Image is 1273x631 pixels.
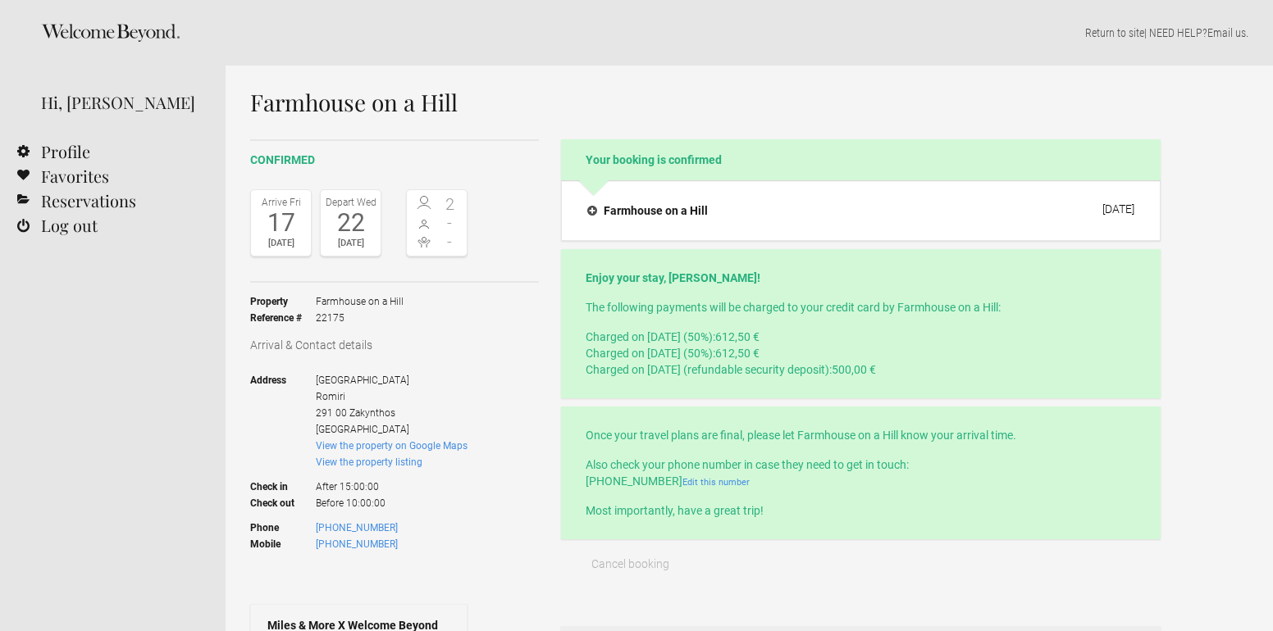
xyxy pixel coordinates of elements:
[715,347,760,360] flynt-currency: 612,50 €
[316,310,404,326] span: 22175
[682,477,750,488] a: Edit this number
[586,427,1136,443] p: Once your travel plans are final, please let Farmhouse on a Hill know your arrival time.
[316,440,468,452] a: View the property on Google Maps
[255,235,307,252] div: [DATE]
[586,456,1136,489] p: Also check your phone number in case they need to get in touch: [PHONE_NUMBER]
[316,456,422,468] a: View the property listing
[561,547,700,580] button: Cancel booking
[437,234,463,250] span: -
[250,372,316,438] strong: Address
[586,329,1136,378] p: Charged on [DATE] (50%): Charged on [DATE] (50%): Charged on [DATE] (refundable security deposit):
[586,299,1136,315] p: The following payments will be charged to your credit card by Farmhouse on a Hill:
[316,470,468,495] span: After 15:00:00
[832,363,876,376] flynt-currency: 500,00 €
[349,407,395,419] span: Zakynthos
[574,193,1148,228] button: Farmhouse on a Hill [DATE]
[255,194,307,211] div: Arrive Fri
[316,424,409,435] span: [GEOGRAPHIC_DATA]
[250,25,1248,41] p: | NEED HELP? .
[316,522,398,533] a: [PHONE_NUMBER]
[250,536,316,552] strong: Mobile
[316,538,398,550] a: [PHONE_NUMBER]
[316,495,468,511] span: Before 10:00:00
[1085,26,1144,39] a: Return to site
[325,211,376,235] div: 22
[1102,202,1134,216] div: [DATE]
[250,337,539,353] h3: Arrival & Contact details
[591,557,669,570] span: Cancel booking
[437,196,463,212] span: 2
[250,293,316,310] strong: Property
[1207,26,1246,39] a: Email us
[325,194,376,211] div: Depart Wed
[316,391,345,402] span: Romiri
[255,211,307,235] div: 17
[250,520,316,536] strong: Phone
[316,375,409,386] span: [GEOGRAPHIC_DATA]
[561,139,1161,180] h2: Your booking is confirmed
[250,470,316,495] strong: Check in
[250,90,1161,115] h1: Farmhouse on a Hill
[41,90,201,115] div: Hi, [PERSON_NAME]
[325,235,376,252] div: [DATE]
[715,330,760,343] flynt-currency: 612,50 €
[437,215,463,231] span: -
[587,202,708,219] h4: Farmhouse on a Hill
[316,407,347,419] span: 291 00
[586,271,760,284] strong: Enjoy your stay, [PERSON_NAME]!
[250,495,316,511] strong: Check out
[250,152,539,169] h2: confirmed
[250,310,316,326] strong: Reference #
[586,502,1136,519] p: Most importantly, have a great trip!
[316,293,404,310] span: Farmhouse on a Hill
